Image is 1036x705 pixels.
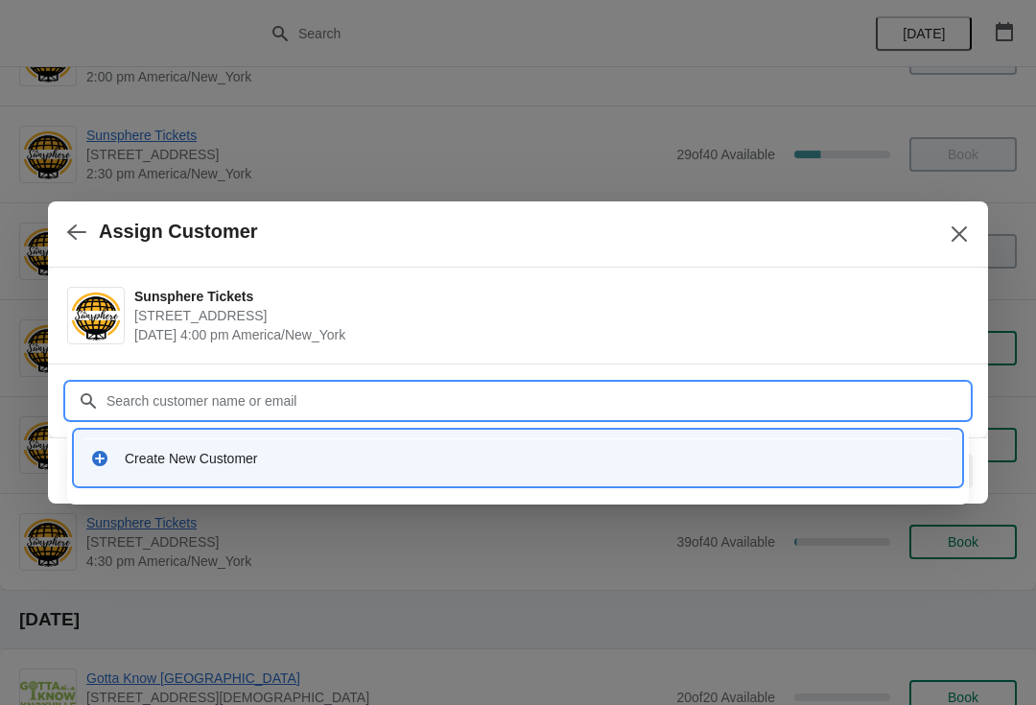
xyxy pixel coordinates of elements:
[68,290,124,342] img: Sunsphere Tickets | 810 Clinch Avenue, Knoxville, TN, USA | October 15 | 4:00 pm America/New_York
[134,325,959,344] span: [DATE] 4:00 pm America/New_York
[125,449,946,468] div: Create New Customer
[942,217,977,251] button: Close
[99,221,258,243] h2: Assign Customer
[134,287,959,306] span: Sunsphere Tickets
[134,306,959,325] span: [STREET_ADDRESS]
[106,384,969,418] input: Search customer name or email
